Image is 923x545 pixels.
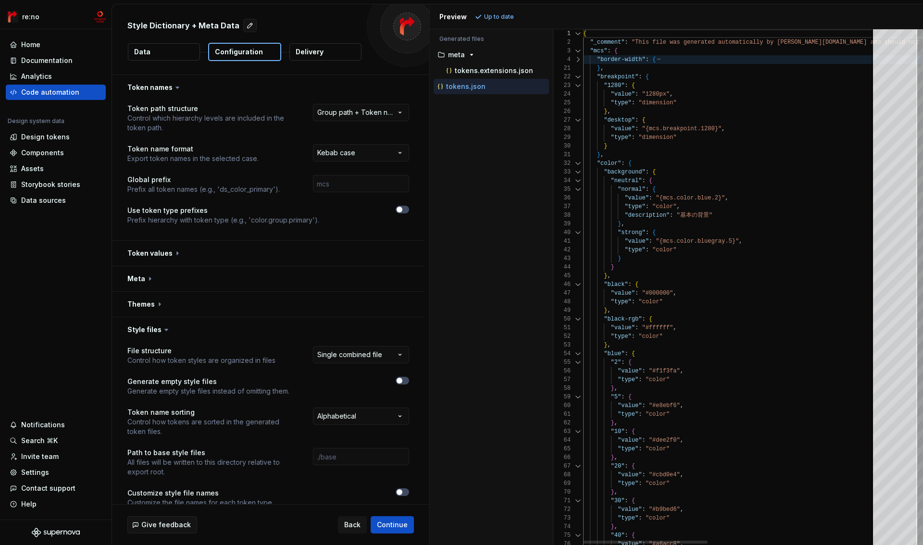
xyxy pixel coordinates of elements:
span: "breakpoint" [597,74,638,80]
span: : [649,238,652,245]
p: Generated files [439,35,543,43]
span: , [607,272,611,279]
span: "value" [618,437,642,444]
span: } [604,307,607,314]
div: 33 [553,168,571,176]
span: "type" [611,99,631,106]
div: Help [21,499,37,509]
div: Notifications [21,420,65,430]
button: Search ⌘K [6,433,106,448]
span: , [621,221,624,227]
span: } [618,255,621,262]
span: , [722,125,725,132]
span: : [624,463,628,470]
div: 35 [553,185,571,194]
span: , [600,65,604,72]
span: "10" [611,428,624,435]
span: "value" [611,324,635,331]
span: : [621,160,624,167]
span: : [645,56,649,63]
button: Notifications [6,417,106,433]
span: : [642,402,645,409]
span: , [670,91,673,98]
span: : [645,229,649,236]
button: Contact support [6,481,106,496]
p: File structure [127,346,275,356]
span: { [652,56,656,63]
a: Documentation [6,53,106,68]
button: Back [338,516,367,533]
span: { [628,394,631,400]
span: : [638,446,642,452]
span: : [621,359,624,366]
div: Click to collapse the range. [572,280,584,289]
div: Click to collapse the range. [572,185,584,194]
img: mc-develop [94,11,106,23]
span: : [642,471,645,478]
span: "dimension" [638,99,676,106]
div: re:no [22,12,39,22]
span: "black" [604,281,628,288]
span: "color" [652,247,676,253]
div: 4 [553,55,571,64]
span: : [649,195,652,201]
div: Click to collapse the range. [572,228,584,237]
p: meta [448,51,465,59]
span: Give feedback [141,520,191,530]
span: : [635,324,638,331]
div: Click to collapse the range. [572,73,584,81]
span: "value" [611,125,635,132]
span: } [597,151,600,158]
div: 49 [553,306,571,315]
svg: Supernova Logo [32,528,80,537]
span: } [611,264,614,271]
div: 56 [553,367,571,375]
span: "type" [618,480,638,487]
span: : [631,298,635,305]
span: { [652,186,656,193]
span: "description" [624,212,670,219]
span: { [642,117,645,124]
span: "color" [638,298,662,305]
p: Control which hierarchy levels are included in the token path. [127,113,296,133]
span: : [635,290,638,297]
span: "color" [645,411,669,418]
span: "blue" [604,350,624,357]
div: Analytics [21,72,52,81]
span: , [680,368,683,374]
span: : [624,39,628,46]
span: "_comment" [590,39,624,46]
div: 38 [553,211,571,220]
span: "#e8ebf6" [649,402,680,409]
button: Give feedback [127,516,197,533]
span: , [739,238,742,245]
div: 42 [553,246,571,254]
a: Design tokens [6,129,106,145]
span: , [614,420,617,426]
span: "value" [618,471,642,478]
span: "value" [624,238,649,245]
div: 65 [553,445,571,453]
img: 4ec385d3-6378-425b-8b33-6545918efdc5.png [7,11,18,23]
p: Up to date [484,13,514,21]
span: , [673,324,676,331]
div: 39 [553,220,571,228]
span: : [642,368,645,374]
p: Export token names in the selected case. [127,154,259,163]
span: , [607,342,611,348]
span: { [645,74,649,80]
button: Help [6,496,106,512]
span: "color" [597,160,621,167]
span: , [676,203,680,210]
span: } [604,272,607,279]
div: Components [21,148,64,158]
div: 24 [553,90,571,99]
span: { [652,229,656,236]
div: 2 [553,38,571,47]
span: Back [344,520,361,530]
div: Click to collapse the range. [572,47,584,55]
div: Invite team [21,452,59,461]
div: 50 [553,315,571,323]
span: : [624,350,628,357]
div: 36 [553,194,571,202]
